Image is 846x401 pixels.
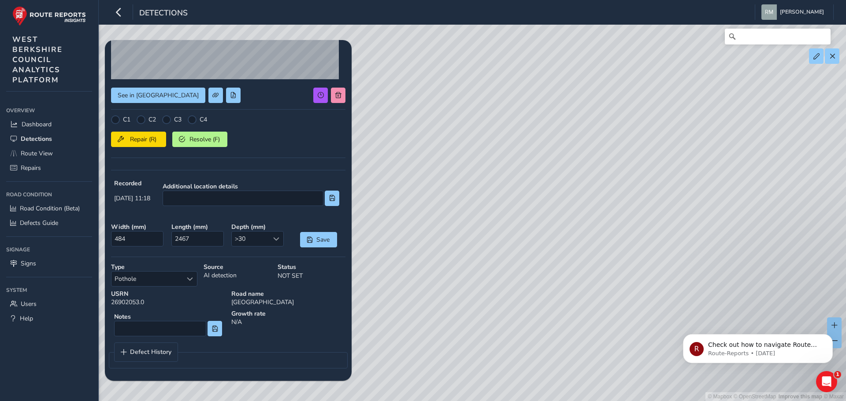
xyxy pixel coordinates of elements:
[21,135,52,143] span: Detections
[6,311,92,326] a: Help
[12,6,86,26] img: rr logo
[118,91,199,99] span: See in [GEOGRAPHIC_DATA]
[316,235,330,244] span: Save
[111,132,166,147] button: Repair (R)
[6,297,92,311] a: Users
[111,272,182,286] span: Pothole
[278,263,345,271] strong: Status
[139,7,188,20] span: Detections
[188,135,221,143] span: Resolve (F)
[228,287,349,309] div: [GEOGRAPHIC_DATA]
[108,287,228,309] div: 26902053.0
[12,34,63,85] span: WEST BERKSHIRE COUNCIL ANALYTICS PLATFORM
[172,132,227,147] button: Resolve (F)
[6,188,92,201] div: Road Condition
[114,194,150,202] span: [DATE] 11:18
[725,29,831,44] input: Search
[300,232,337,247] button: Save
[20,219,58,227] span: Defects Guide
[780,4,824,20] span: [PERSON_NAME]
[231,290,345,298] strong: Road name
[200,115,207,124] label: C4
[834,371,841,378] span: 1
[204,263,271,271] strong: Source
[123,115,130,124] label: C1
[6,216,92,230] a: Defects Guide
[111,290,225,298] strong: USRN
[115,343,178,361] a: Defect History
[21,300,37,308] span: Users
[163,182,339,191] strong: Additional location details
[6,201,92,216] a: Road Condition (Beta)
[21,164,41,172] span: Repairs
[278,271,345,280] p: NOT SET
[6,117,92,132] a: Dashboard
[20,204,80,213] span: Road Condition (Beta)
[130,349,171,355] span: Defect History
[114,313,222,321] strong: Notes
[761,4,827,20] button: [PERSON_NAME]
[182,272,197,286] div: Select a type
[20,314,33,323] span: Help
[6,161,92,175] a: Repairs
[111,88,205,103] button: See in Route View
[232,232,269,246] span: >30
[761,4,777,20] img: diamond-layout
[6,243,92,256] div: Signage
[111,263,197,271] strong: Type
[22,120,52,129] span: Dashboard
[231,223,286,231] strong: Depth ( mm )
[6,256,92,271] a: Signs
[816,371,837,392] iframe: Intercom live chat
[114,179,150,188] strong: Recorded
[670,316,846,377] iframe: Intercom notifications message
[6,283,92,297] div: System
[6,104,92,117] div: Overview
[174,115,182,124] label: C3
[21,259,36,268] span: Signs
[127,135,160,143] span: Repair (R)
[111,223,165,231] strong: Width ( mm )
[6,146,92,161] a: Route View
[148,115,156,124] label: C2
[171,223,226,231] strong: Length ( mm )
[200,260,275,290] div: AI detection
[21,149,53,158] span: Route View
[231,309,345,318] strong: Growth rate
[6,132,92,146] a: Detections
[228,306,349,342] div: N/A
